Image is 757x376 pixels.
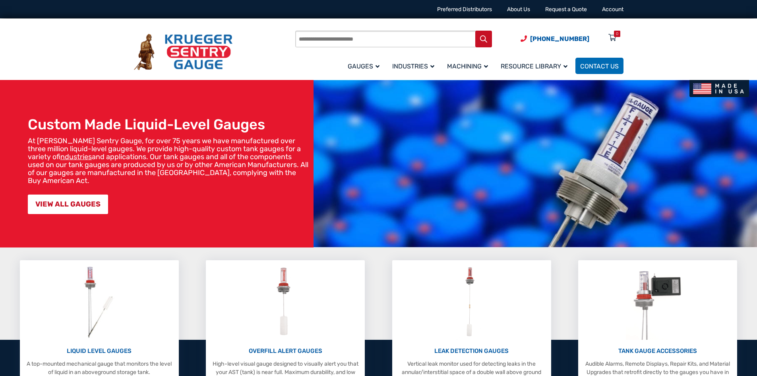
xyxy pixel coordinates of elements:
[689,80,749,97] img: Made In USA
[507,6,530,13] a: About Us
[314,80,757,247] img: bg_hero_bannerksentry
[447,62,488,70] span: Machining
[343,56,387,75] a: Gauges
[501,62,567,70] span: Resource Library
[134,34,232,70] img: Krueger Sentry Gauge
[582,347,733,356] p: TANK GAUGE ACCESSORIES
[78,264,120,340] img: Liquid Level Gauges
[530,35,589,43] span: [PHONE_NUMBER]
[28,137,310,185] p: At [PERSON_NAME] Sentry Gauge, for over 75 years we have manufactured over three million liquid-l...
[392,62,434,70] span: Industries
[626,264,690,340] img: Tank Gauge Accessories
[396,347,547,356] p: LEAK DETECTION GAUGES
[387,56,442,75] a: Industries
[268,264,303,340] img: Overfill Alert Gauges
[545,6,587,13] a: Request a Quote
[496,56,575,75] a: Resource Library
[442,56,496,75] a: Machining
[24,347,175,356] p: LIQUID LEVEL GAUGES
[437,6,492,13] a: Preferred Distributors
[521,34,589,44] a: Phone Number (920) 434-8860
[28,195,108,214] a: VIEW ALL GAUGES
[602,6,623,13] a: Account
[348,62,379,70] span: Gauges
[580,62,619,70] span: Contact Us
[210,347,361,356] p: OVERFILL ALERT GAUGES
[575,58,623,74] a: Contact Us
[28,116,310,133] h1: Custom Made Liquid-Level Gauges
[60,152,92,161] a: industries
[456,264,487,340] img: Leak Detection Gauges
[616,31,618,37] div: 0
